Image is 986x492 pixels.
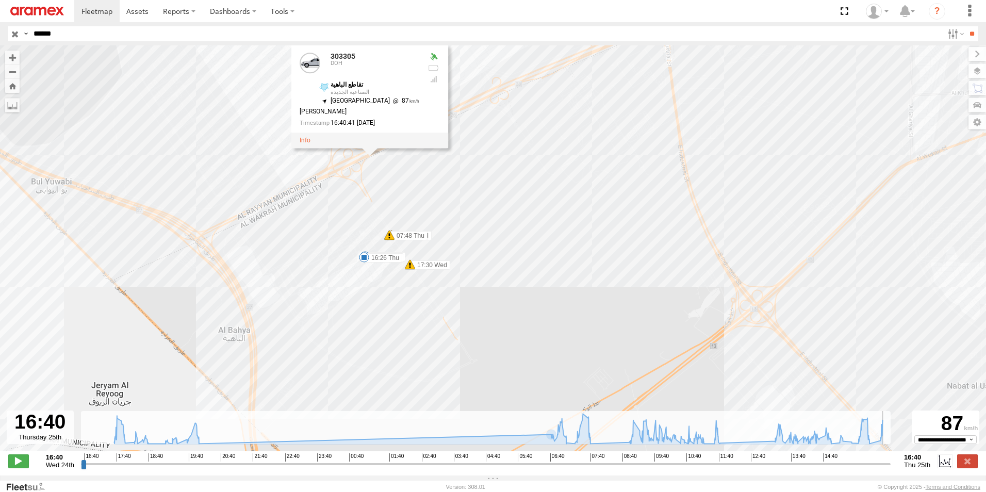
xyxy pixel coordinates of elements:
[590,453,605,462] span: 07:40
[904,453,930,461] strong: 16:40
[914,412,978,435] div: 87
[929,3,945,20] i: ?
[486,453,500,462] span: 04:40
[446,484,485,490] div: Version: 308.01
[300,137,310,144] a: View Asset Details
[428,75,440,84] div: GSM Signal = 4
[22,26,30,41] label: Search Query
[518,453,532,462] span: 05:40
[862,4,892,19] div: Zain Umer
[550,453,565,462] span: 06:40
[349,453,364,462] span: 00:40
[117,453,131,462] span: 17:40
[719,453,733,462] span: 11:40
[791,453,806,462] span: 13:40
[5,64,20,79] button: Zoom out
[331,97,390,105] span: [GEOGRAPHIC_DATA]
[5,79,20,93] button: Zoom Home
[751,453,765,462] span: 12:40
[878,484,980,490] div: © Copyright 2025 -
[428,64,440,72] div: No battery health information received from this device.
[5,98,20,112] label: Measure
[968,115,986,129] label: Map Settings
[926,484,980,490] a: Terms and Conditions
[410,260,450,270] label: 17:30 Wed
[253,453,267,462] span: 21:40
[221,453,235,462] span: 20:40
[331,81,419,88] div: تقاطع الباهية
[149,453,163,462] span: 18:40
[46,453,74,461] strong: 16:40
[428,53,440,61] div: Valid GPS Fix
[189,453,203,462] span: 19:40
[331,52,355,60] a: 303305
[390,97,419,105] span: 87
[8,454,29,468] label: Play/Stop
[654,453,669,462] span: 09:40
[5,51,20,64] button: Zoom in
[317,453,332,462] span: 23:40
[285,453,300,462] span: 22:40
[46,461,74,469] span: Wed 24th Sep 2025
[957,454,978,468] label: Close
[823,453,837,462] span: 14:40
[365,252,405,261] label: 16:44 Wed
[389,231,428,240] label: 07:48 Thu
[331,90,419,96] div: الصناعية الجديدة
[300,120,419,126] div: Date/time of location update
[686,453,701,462] span: 10:40
[622,453,637,462] span: 08:40
[944,26,966,41] label: Search Filter Options
[6,482,53,492] a: Visit our Website
[10,7,64,15] img: aramex-logo.svg
[454,453,468,462] span: 03:40
[331,61,419,67] div: DOH
[300,109,419,116] div: [PERSON_NAME]
[364,253,402,263] label: 16:26 Thu
[904,461,930,469] span: Thu 25th Sep 2025
[84,453,98,462] span: 16:40
[300,53,320,73] a: View Asset Details
[422,453,436,462] span: 02:40
[389,453,404,462] span: 01:40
